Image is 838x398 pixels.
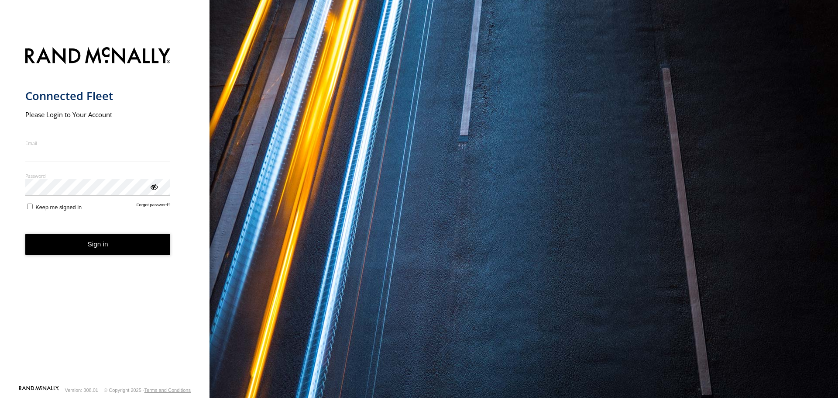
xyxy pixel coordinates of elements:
a: Terms and Conditions [144,388,191,393]
form: main [25,42,185,385]
div: © Copyright 2025 - [104,388,191,393]
h1: Connected Fleet [25,89,171,103]
button: Sign in [25,234,171,255]
input: Keep me signed in [27,204,33,209]
label: Password [25,173,171,179]
h2: Please Login to Your Account [25,110,171,119]
div: ViewPassword [149,182,158,191]
a: Visit our Website [19,386,59,395]
a: Forgot password? [137,202,171,211]
span: Keep me signed in [35,204,82,211]
label: Email [25,140,171,146]
img: Rand McNally [25,45,171,68]
div: Version: 308.01 [65,388,98,393]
